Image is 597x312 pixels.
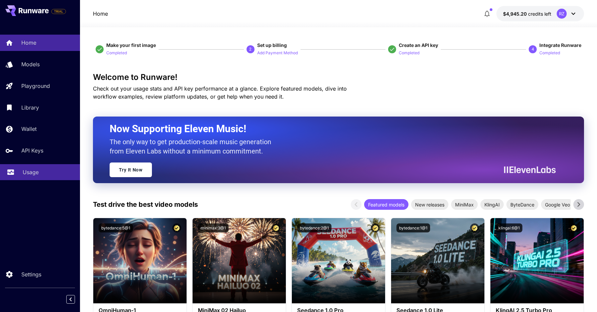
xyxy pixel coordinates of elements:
[257,50,298,56] p: Add Payment Method
[496,223,522,232] button: klingai:6@1
[23,168,39,176] p: Usage
[532,46,534,52] p: 4
[99,223,133,232] button: bytedance:5@1
[257,42,287,48] span: Set up billing
[93,85,347,100] span: Check out your usage stats and API key performance at a glance. Explore featured models, dive int...
[528,11,551,17] span: credits left
[539,49,560,57] button: Completed
[71,293,80,305] div: Collapse sidebar
[391,218,484,303] img: alt
[110,162,152,177] a: Try It Now
[110,123,551,135] h2: Now Supporting Eleven Music!
[193,218,286,303] img: alt
[52,9,66,14] span: TRIAL
[93,10,108,18] a: Home
[506,199,538,210] div: ByteDance
[93,199,198,209] p: Test drive the best video models
[21,39,36,47] p: Home
[539,42,581,48] span: Integrate Runware
[21,104,39,112] p: Library
[93,10,108,18] nav: breadcrumb
[451,199,478,210] div: MiniMax
[272,223,281,232] button: Certified Model – Vetted for best performance and includes a commercial license.
[411,201,448,208] span: New releases
[480,201,504,208] span: KlingAI
[106,49,127,57] button: Completed
[198,223,229,232] button: minimax:3@1
[503,10,551,17] div: $4,945.20135
[399,42,438,48] span: Create an API key
[21,270,41,278] p: Settings
[396,223,430,232] button: bytedance:1@1
[21,147,43,155] p: API Keys
[557,9,567,19] div: RZ
[51,7,66,15] span: Add your payment card to enable full platform functionality.
[257,49,298,57] button: Add Payment Method
[496,6,584,21] button: $4,945.20135RZ
[506,201,538,208] span: ByteDance
[292,218,385,303] img: alt
[399,50,419,56] p: Completed
[490,218,584,303] img: alt
[470,223,479,232] button: Certified Model – Vetted for best performance and includes a commercial license.
[66,295,75,304] button: Collapse sidebar
[399,49,419,57] button: Completed
[539,50,560,56] p: Completed
[569,223,578,232] button: Certified Model – Vetted for best performance and includes a commercial license.
[297,223,331,232] button: bytedance:2@1
[364,201,408,208] span: Featured models
[371,223,380,232] button: Certified Model – Vetted for best performance and includes a commercial license.
[106,50,127,56] p: Completed
[249,46,252,52] p: 2
[541,201,574,208] span: Google Veo
[541,199,574,210] div: Google Veo
[21,60,40,68] p: Models
[106,42,156,48] span: Make your first image
[480,199,504,210] div: KlingAI
[21,125,37,133] p: Wallet
[364,199,408,210] div: Featured models
[93,73,584,82] h3: Welcome to Runware!
[411,199,448,210] div: New releases
[110,137,276,156] p: The only way to get production-scale music generation from Eleven Labs without a minimum commitment.
[93,218,187,303] img: alt
[451,201,478,208] span: MiniMax
[503,11,528,17] span: $4,945.20
[21,82,50,90] p: Playground
[172,223,181,232] button: Certified Model – Vetted for best performance and includes a commercial license.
